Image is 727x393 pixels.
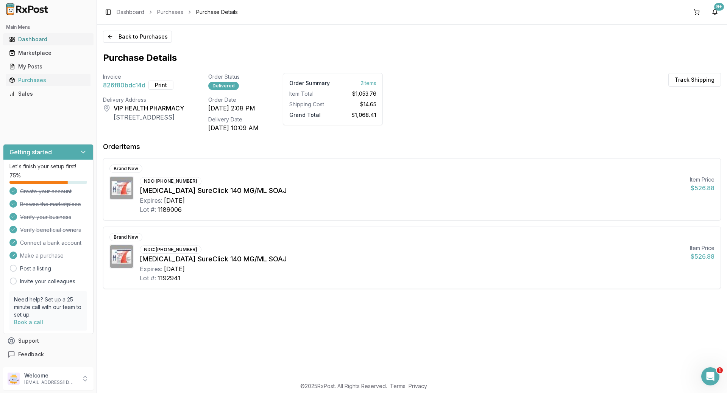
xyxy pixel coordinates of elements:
[140,273,156,283] div: Lot #:
[157,8,183,16] a: Purchases
[6,24,90,30] h2: Main Menu
[409,383,427,389] a: Privacy
[3,61,94,73] button: My Posts
[140,196,162,205] div: Expires:
[148,81,173,90] button: Print
[18,351,44,358] span: Feedback
[114,104,184,113] div: VIP HEALTH PHARMACY
[158,205,182,214] div: 1189006
[103,52,177,64] h1: Purchase Details
[336,101,376,108] div: $14.65
[140,264,162,273] div: Expires:
[103,73,184,81] div: Invoice
[3,74,94,86] button: Purchases
[103,31,172,43] button: Back to Purchases
[9,148,52,157] h3: Getting started
[208,116,259,123] div: Delivery Date
[3,88,94,100] button: Sales
[20,200,81,208] span: Browse the marketplace
[164,264,185,273] div: [DATE]
[3,334,94,348] button: Support
[20,239,81,247] span: Connect a bank account
[164,196,185,205] div: [DATE]
[9,163,87,170] p: Let's finish your setup first!
[289,110,321,118] span: Grand Total
[360,78,376,86] span: 2 Item s
[690,244,715,252] div: Item Price
[701,367,719,385] iframe: Intercom live chat
[352,90,376,98] span: $1,053.76
[103,81,145,90] span: 826f80bdc14d
[690,183,715,193] div: $526.88
[8,373,20,385] img: User avatar
[109,165,142,173] div: Brand New
[103,96,184,104] div: Delivery Address
[196,8,238,16] span: Purchase Details
[9,63,87,70] div: My Posts
[668,73,721,87] button: Track Shipping
[9,49,87,57] div: Marketplace
[6,87,90,101] a: Sales
[3,348,94,361] button: Feedback
[20,188,72,195] span: Create your account
[717,367,723,373] span: 1
[390,383,406,389] a: Terms
[24,372,77,379] p: Welcome
[117,8,238,16] nav: breadcrumb
[140,254,684,264] div: [MEDICAL_DATA] SureClick 140 MG/ML SOAJ
[208,104,259,113] div: [DATE] 2:08 PM
[20,252,64,259] span: Make a purchase
[140,185,684,196] div: [MEDICAL_DATA] SureClick 140 MG/ML SOAJ
[158,273,181,283] div: 1192941
[9,90,87,98] div: Sales
[103,141,140,152] div: Order Items
[140,177,201,185] div: NDC: [PHONE_NUMBER]
[9,36,87,43] div: Dashboard
[3,33,94,45] button: Dashboard
[110,177,133,199] img: Repatha SureClick 140 MG/ML SOAJ
[690,252,715,261] div: $526.88
[289,79,330,87] div: Order Summary
[6,73,90,87] a: Purchases
[208,96,259,104] div: Order Date
[6,60,90,73] a: My Posts
[208,73,259,81] div: Order Status
[20,226,81,234] span: Verify beneficial owners
[14,296,83,318] p: Need help? Set up a 25 minute call with our team to set up.
[6,33,90,46] a: Dashboard
[109,233,142,241] div: Brand New
[117,8,144,16] a: Dashboard
[140,205,156,214] div: Lot #:
[351,110,376,118] span: $1,068.41
[208,123,259,132] div: [DATE] 10:09 AM
[110,245,133,268] img: Repatha SureClick 140 MG/ML SOAJ
[709,6,721,18] button: 9+
[690,176,715,183] div: Item Price
[20,278,75,285] a: Invite your colleagues
[3,47,94,59] button: Marketplace
[114,113,184,122] div: [STREET_ADDRESS]
[6,46,90,60] a: Marketplace
[140,245,201,254] div: NDC: [PHONE_NUMBER]
[14,319,43,325] a: Book a call
[289,101,330,108] div: Shipping Cost
[20,213,71,221] span: Verify your business
[24,379,77,385] p: [EMAIL_ADDRESS][DOMAIN_NAME]
[20,265,51,272] a: Post a listing
[9,76,87,84] div: Purchases
[208,82,239,90] div: Delivered
[9,172,21,179] span: 75 %
[714,3,724,11] div: 9+
[3,3,51,15] img: RxPost Logo
[289,90,330,98] div: Item Total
